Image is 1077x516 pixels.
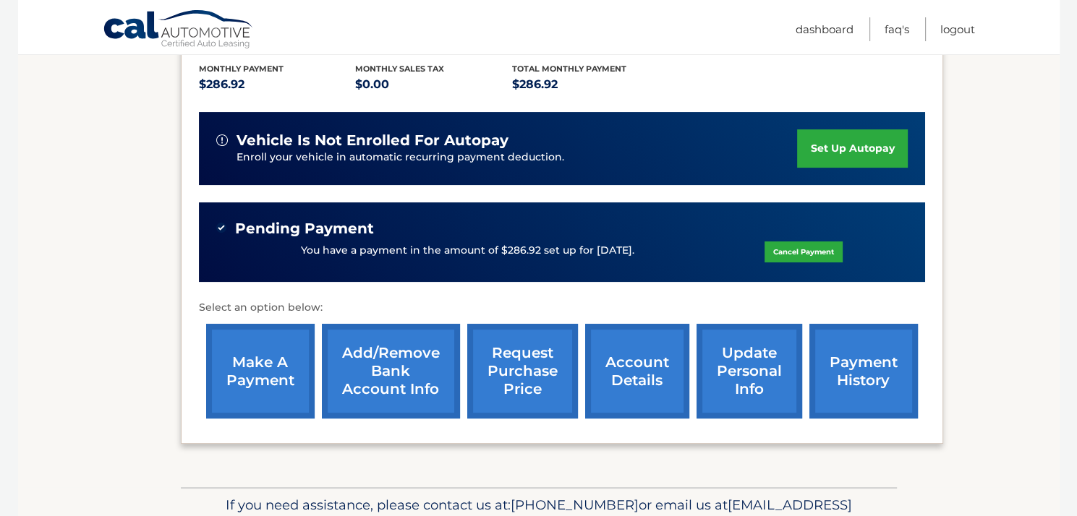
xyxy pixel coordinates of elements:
span: [PHONE_NUMBER] [511,496,639,513]
span: vehicle is not enrolled for autopay [237,132,508,150]
p: $0.00 [355,74,512,95]
p: You have a payment in the amount of $286.92 set up for [DATE]. [301,243,634,259]
p: Enroll your vehicle in automatic recurring payment deduction. [237,150,798,165]
a: Cal Automotive [103,9,255,51]
a: set up autopay [797,129,907,168]
p: Select an option below: [199,299,925,317]
p: $286.92 [199,74,356,95]
span: Pending Payment [235,220,374,238]
p: $286.92 [512,74,669,95]
span: Monthly Payment [199,64,284,74]
a: payment history [809,324,918,418]
a: Logout [940,17,975,41]
img: alert-white.svg [216,134,228,146]
a: FAQ's [885,17,909,41]
a: make a payment [206,324,315,418]
img: check-green.svg [216,223,226,233]
span: Monthly sales Tax [355,64,444,74]
a: Add/Remove bank account info [322,324,460,418]
a: account details [585,324,689,418]
a: Dashboard [796,17,853,41]
a: update personal info [697,324,802,418]
span: Total Monthly Payment [512,64,626,74]
a: request purchase price [467,324,578,418]
a: Cancel Payment [765,241,843,262]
